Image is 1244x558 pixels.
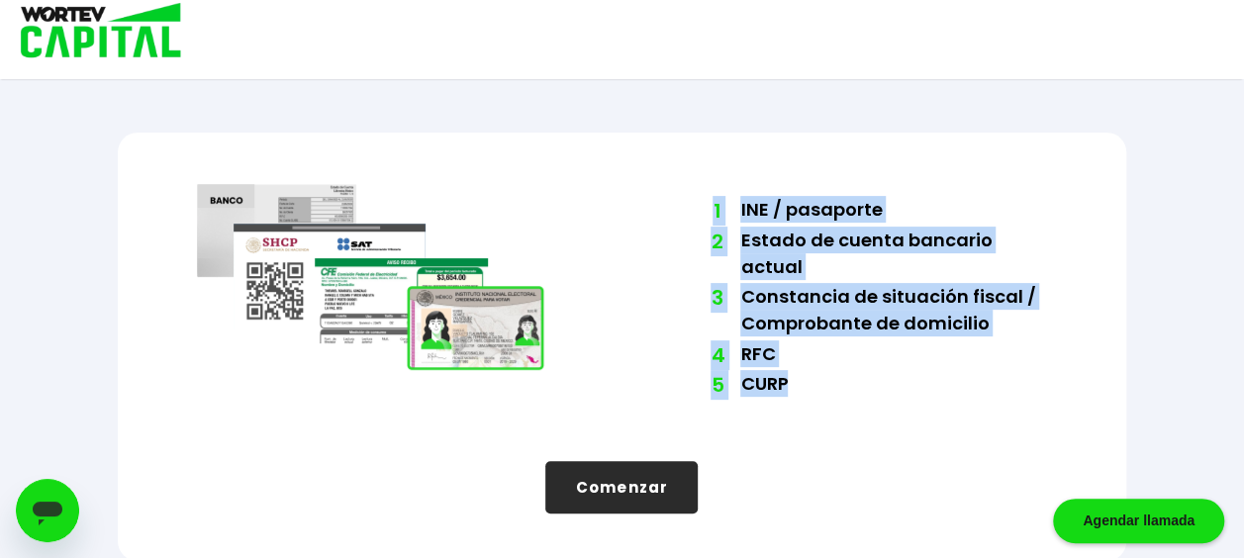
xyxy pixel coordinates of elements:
li: RFC [740,340,1046,371]
span: 5 [711,370,720,400]
li: CURP [740,370,1046,401]
span: 3 [711,283,720,313]
span: 2 [711,227,720,256]
span: 4 [711,340,720,370]
iframe: Button to launch messaging window [16,479,79,542]
span: 1 [711,196,720,226]
button: Comenzar [545,461,698,513]
li: Constancia de situación fiscal / Comprobante de domicilio [740,283,1046,340]
li: Estado de cuenta bancario actual [740,227,1046,284]
div: Agendar llamada [1053,499,1224,543]
li: INE / pasaporte [740,196,1046,227]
